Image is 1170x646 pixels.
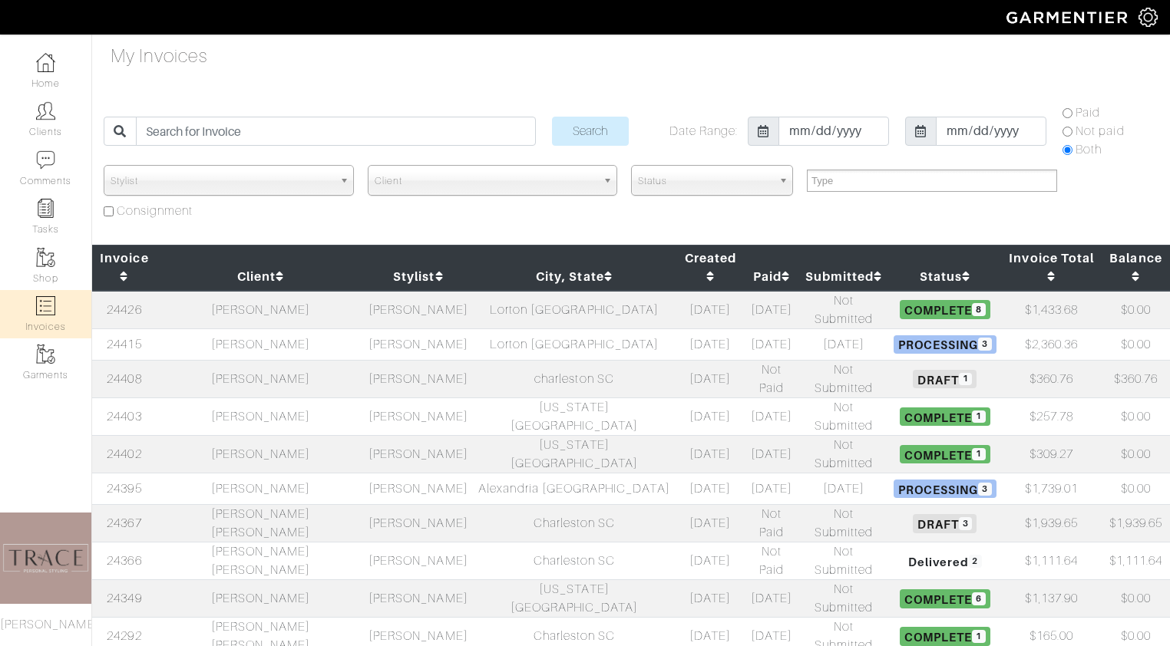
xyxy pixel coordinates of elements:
a: 24403 [107,410,141,424]
h4: My Invoices [111,45,208,68]
td: Not Submitted [799,435,888,473]
span: Complete [900,300,990,318]
span: Draft [913,514,977,532]
td: $0.00 [1102,291,1170,329]
td: [DATE] [744,291,799,329]
img: garments-icon-b7da505a4dc4fd61783c78ac3ca0ef83fa9d6f193b1c9dc38574b1d14d53ca28.png [36,344,55,364]
td: $1,433.68 [1001,291,1102,329]
td: [DATE] [744,473,799,504]
td: [PERSON_NAME] [PERSON_NAME] [157,505,365,542]
td: $0.00 [1102,473,1170,504]
td: [PERSON_NAME] [PERSON_NAME] [157,542,365,580]
a: 24395 [107,482,141,496]
img: comment-icon-a0a6a9ef722e966f86d9cbdc48e553b5cf19dbc54f86b18d962a5391bc8f6eb6.png [36,150,55,170]
td: [DATE] [676,580,744,618]
td: Lorton [GEOGRAPHIC_DATA] [472,291,677,329]
span: Client [375,166,597,196]
td: $1,137.90 [1001,580,1102,618]
td: [DATE] [676,435,744,473]
span: Complete [900,445,990,463]
td: Charleston SC [472,505,677,542]
td: Not Submitted [799,542,888,580]
td: [PERSON_NAME] [157,473,365,504]
td: [PERSON_NAME] [365,291,471,329]
td: $0.00 [1102,397,1170,435]
td: [DATE] [676,291,744,329]
a: City, State [536,269,613,284]
td: [US_STATE][GEOGRAPHIC_DATA] [472,397,677,435]
td: Not Submitted [799,291,888,329]
a: 24408 [107,372,141,386]
td: [PERSON_NAME] [365,397,471,435]
span: Complete [900,627,990,645]
td: [US_STATE][GEOGRAPHIC_DATA] [472,435,677,473]
img: dashboard-icon-dbcd8f5a0b271acd01030246c82b418ddd0df26cd7fceb0bd07c9910d44c42f6.png [36,53,55,72]
td: [DATE] [676,328,744,360]
td: Not Submitted [799,580,888,618]
td: [DATE] [799,328,888,360]
span: Stylist [111,166,333,196]
input: Search for Invoice [136,117,535,146]
a: Stylist [393,269,443,284]
td: $1,939.65 [1001,505,1102,542]
td: $0.00 [1102,328,1170,360]
td: [DATE] [744,328,799,360]
td: [PERSON_NAME] [157,328,365,360]
td: [PERSON_NAME] [365,360,471,397]
td: [PERSON_NAME] [365,542,471,580]
td: [DATE] [676,505,744,542]
td: Charleston SC [472,542,677,580]
td: $1,739.01 [1001,473,1102,504]
td: [US_STATE][GEOGRAPHIC_DATA] [472,580,677,618]
img: garments-icon-b7da505a4dc4fd61783c78ac3ca0ef83fa9d6f193b1c9dc38574b1d14d53ca28.png [36,248,55,267]
span: 1 [959,373,972,386]
td: [DATE] [676,397,744,435]
label: Not paid [1076,122,1124,140]
td: $0.00 [1102,435,1170,473]
td: Not Submitted [799,360,888,397]
span: Processing [894,480,996,498]
td: Not Submitted [799,505,888,542]
input: Search [552,117,629,146]
span: 3 [959,517,972,530]
label: Consignment [117,202,193,220]
td: Not Submitted [799,397,888,435]
td: $2,360.36 [1001,328,1102,360]
td: [PERSON_NAME] [157,580,365,618]
td: charleston SC [472,360,677,397]
label: Date Range: [669,122,739,140]
a: Status [920,269,970,284]
span: Complete [900,589,990,608]
span: 6 [972,592,985,605]
td: [PERSON_NAME] [365,435,471,473]
span: Status [638,166,772,196]
img: gear-icon-white-bd11855cb880d31180b6d7d6211b90ccbf57a29d726f0c71d8c61bd08dd39cc2.png [1139,8,1158,27]
a: Paid [753,269,790,284]
a: Submitted [805,269,883,284]
td: [PERSON_NAME] [365,580,471,618]
img: orders-icon-0abe47150d42831381b5fb84f609e132dff9fe21cb692f30cb5eec754e2cba89.png [36,296,55,315]
a: Invoice Total [1009,251,1094,284]
td: Not Paid [744,360,799,397]
span: 2 [969,555,982,568]
td: Not Paid [744,505,799,542]
span: Processing [894,335,996,354]
td: [PERSON_NAME] [157,397,365,435]
td: $1,111.64 [1001,542,1102,580]
td: Not Paid [744,542,799,580]
td: [PERSON_NAME] [157,435,365,473]
a: Balance [1109,251,1162,284]
td: [PERSON_NAME] [157,360,365,397]
span: 3 [978,338,991,351]
td: $1,939.65 [1102,505,1170,542]
a: Created [685,251,736,284]
a: 24415 [107,338,141,351]
td: [DATE] [744,580,799,618]
a: Invoice [100,251,148,284]
img: reminder-icon-8004d30b9f0a5d33ae49ab947aed9ed385cf756f9e5892f1edd6e32f2345188e.png [36,199,55,218]
a: 24349 [107,592,141,605]
span: 1 [972,630,985,643]
a: 24367 [107,516,141,530]
td: [PERSON_NAME] [365,328,471,360]
td: [DATE] [744,397,799,435]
